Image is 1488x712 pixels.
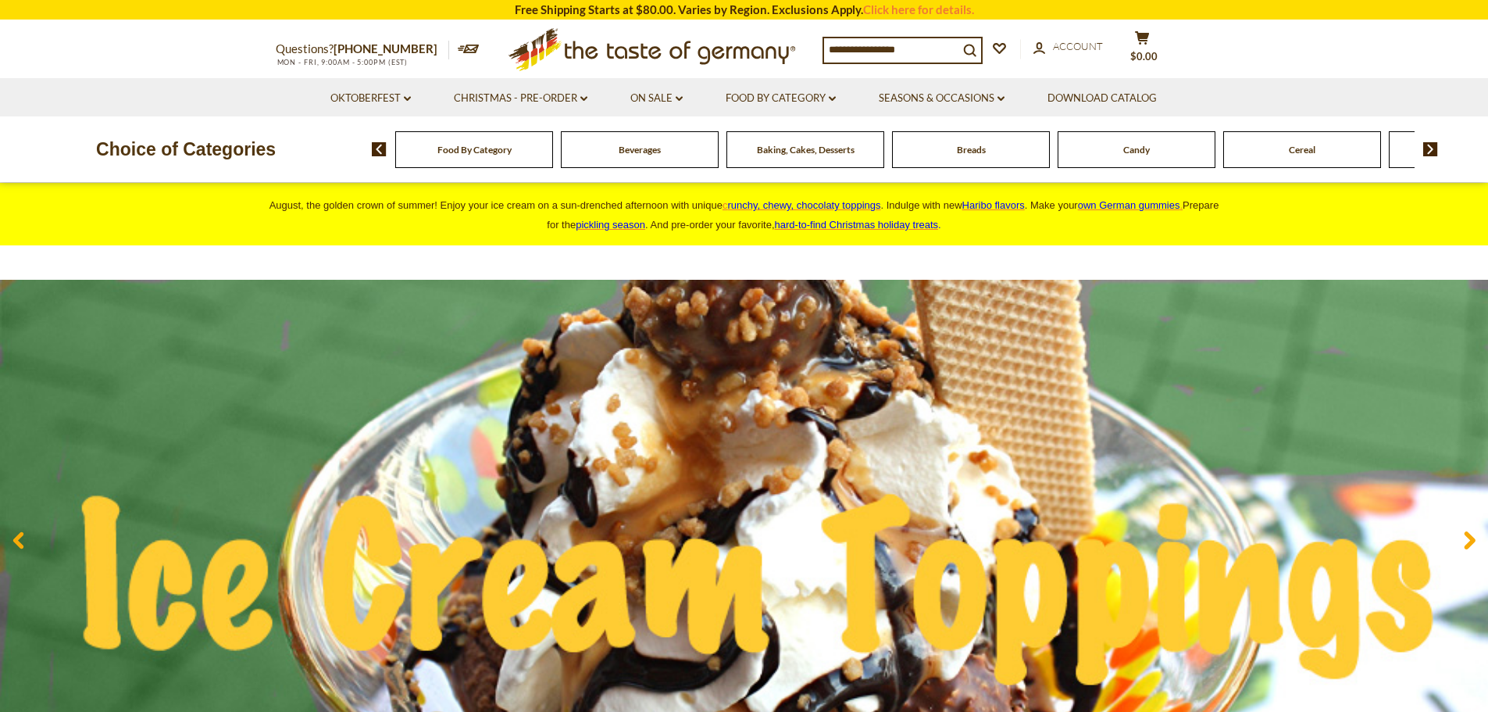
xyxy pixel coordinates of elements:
[330,90,411,107] a: Oktoberfest
[1423,142,1438,156] img: next arrow
[727,199,880,211] span: runchy, chewy, chocolaty toppings
[630,90,683,107] a: On Sale
[723,199,881,211] a: crunchy, chewy, chocolaty toppings
[454,90,587,107] a: Christmas - PRE-ORDER
[276,58,409,66] span: MON - FRI, 9:00AM - 5:00PM (EST)
[372,142,387,156] img: previous arrow
[576,219,645,231] a: pickling season
[1130,50,1158,63] span: $0.00
[437,144,512,156] a: Food By Category
[962,199,1025,211] a: Haribo flavors
[863,2,974,16] a: Click here for details.
[619,144,661,156] a: Beverages
[726,90,836,107] a: Food By Category
[775,219,941,231] span: .
[1078,199,1180,211] span: own German gummies
[879,90,1004,107] a: Seasons & Occasions
[1123,144,1150,156] a: Candy
[757,144,855,156] a: Baking, Cakes, Desserts
[1078,199,1183,211] a: own German gummies.
[334,41,437,55] a: [PHONE_NUMBER]
[1033,38,1103,55] a: Account
[269,199,1219,231] span: August, the golden crown of summer! Enjoy your ice cream on a sun-drenched afternoon with unique ...
[1289,144,1315,156] a: Cereal
[957,144,986,156] a: Breads
[1053,40,1103,52] span: Account
[276,39,449,59] p: Questions?
[1119,30,1166,70] button: $0.00
[1047,90,1157,107] a: Download Catalog
[775,219,939,231] a: hard-to-find Christmas holiday treats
